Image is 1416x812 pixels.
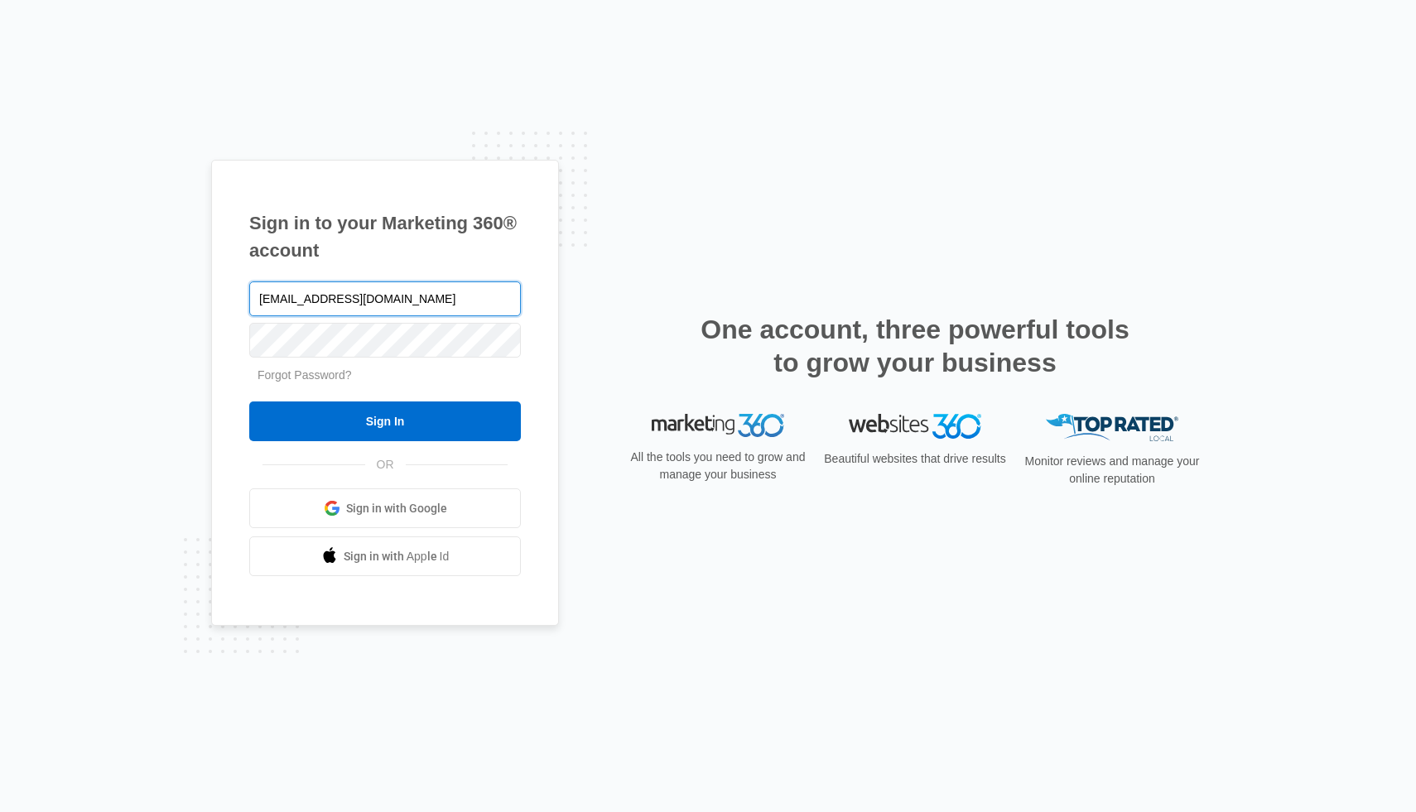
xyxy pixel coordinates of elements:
[249,401,521,441] input: Sign In
[258,368,352,382] a: Forgot Password?
[822,450,1008,468] p: Beautiful websites that drive results
[365,456,406,473] span: OR
[1046,414,1178,441] img: Top Rated Local
[849,414,981,438] img: Websites 360
[249,209,521,264] h1: Sign in to your Marketing 360® account
[249,281,521,316] input: Email
[346,500,447,517] span: Sign in with Google
[1019,453,1205,488] p: Monitor reviews and manage your online reputation
[652,414,784,437] img: Marketing 360
[625,449,811,483] p: All the tools you need to grow and manage your business
[344,548,450,565] span: Sign in with Apple Id
[249,536,521,576] a: Sign in with Apple Id
[696,313,1134,379] h2: One account, three powerful tools to grow your business
[249,488,521,528] a: Sign in with Google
